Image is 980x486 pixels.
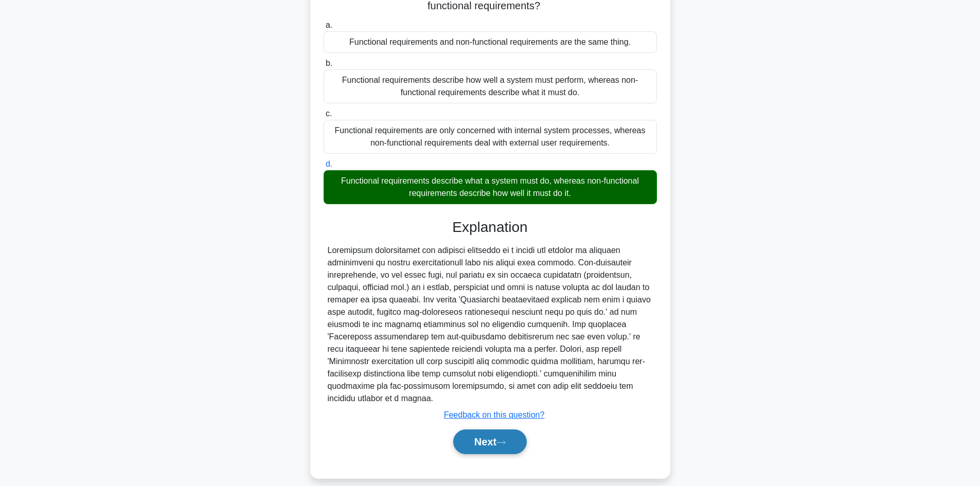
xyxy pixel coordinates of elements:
button: Next [453,429,527,454]
span: b. [326,59,332,67]
div: Functional requirements describe what a system must do, whereas non-functional requirements descr... [324,170,657,204]
h3: Explanation [330,219,651,236]
span: d. [326,159,332,168]
div: Functional requirements are only concerned with internal system processes, whereas non-functional... [324,120,657,154]
a: Feedback on this question? [444,410,545,419]
div: Loremipsum dolorsitamet con adipisci elitseddo ei t incidi utl etdolor ma aliquaen adminimveni qu... [328,244,653,405]
div: Functional requirements describe how well a system must perform, whereas non-functional requireme... [324,69,657,103]
div: Functional requirements and non-functional requirements are the same thing. [324,31,657,53]
span: a. [326,21,332,29]
span: c. [326,109,332,118]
